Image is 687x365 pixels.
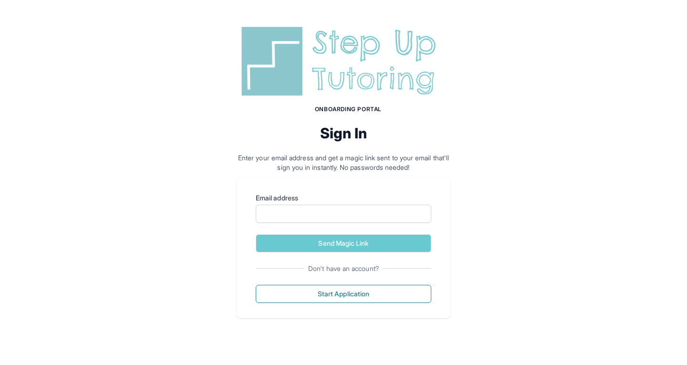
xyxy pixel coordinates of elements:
[256,193,431,203] label: Email address
[256,285,431,303] button: Start Application
[237,125,450,142] h2: Sign In
[246,105,450,113] h1: Onboarding Portal
[237,23,450,100] img: Step Up Tutoring horizontal logo
[237,153,450,172] p: Enter your email address and get a magic link sent to your email that'll sign you in instantly. N...
[256,234,431,252] button: Send Magic Link
[304,264,383,273] span: Don't have an account?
